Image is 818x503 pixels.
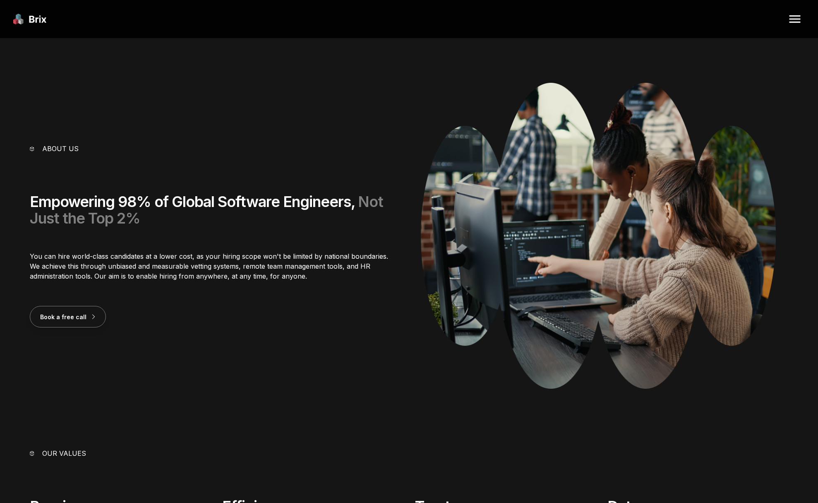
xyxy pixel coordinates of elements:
p: About us [42,144,79,154]
p: You can hire world-class candidates at a lower cost, as your hiring scope won't be limited by nat... [30,251,397,281]
a: Book a free call [30,313,106,321]
img: vector [30,451,34,455]
div: Empowering 98% of Global Software Engineers, [30,193,397,226]
p: Our Values [42,448,86,458]
button: Book a free call [30,306,106,327]
span: Not Just the Top 2% [30,193,383,227]
img: vector [30,147,34,151]
img: About Us [421,83,776,389]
